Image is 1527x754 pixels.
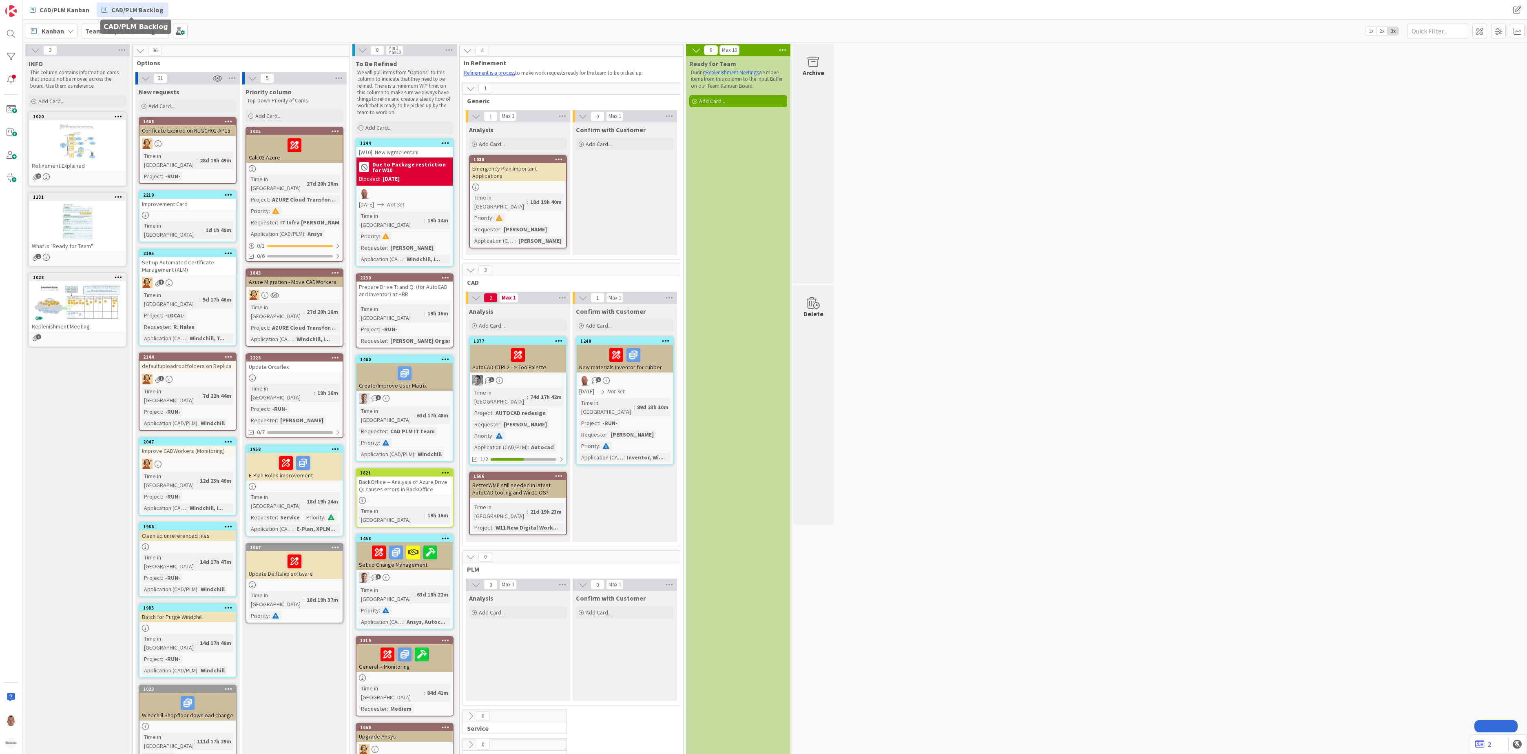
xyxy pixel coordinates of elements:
div: Time in [GEOGRAPHIC_DATA] [579,398,634,416]
span: : [634,403,635,412]
span: Confirm with Customer [576,126,646,134]
div: RH [139,459,236,469]
div: 1319 [356,637,453,644]
span: : [197,419,199,428]
span: : [269,323,270,332]
span: : [314,388,315,397]
div: 1028 [29,274,126,281]
div: 63d 17h 48m [415,411,450,420]
div: 1028Replenishment Meeting [29,274,126,332]
span: In Refinement [464,59,673,67]
span: Options [137,59,339,67]
div: Requester [359,336,387,345]
span: 8 [370,45,384,55]
div: 2047 [139,438,236,446]
span: 1x [1365,27,1377,35]
span: 1 [159,376,164,381]
div: 2195Set-up Automated Certificate Management (ALM) [139,250,236,275]
span: : [424,309,425,318]
div: 1244 [360,140,453,146]
img: RH [142,138,153,149]
div: 1d 1h 49m [204,226,233,235]
span: : [277,218,278,227]
div: RK [356,188,453,199]
span: : [527,393,528,401]
div: AV [470,375,566,386]
div: 2219 [143,192,236,198]
span: : [199,295,201,304]
img: RH [142,459,153,469]
div: Time in [GEOGRAPHIC_DATA] [142,291,199,308]
div: 1460 [356,356,453,363]
span: : [162,311,163,320]
div: Project [249,195,269,204]
div: 1035Calc03 Azure [246,128,343,163]
span: 1 [596,377,601,382]
p: During we move items from this column to the Input Buffer on our Team Kanban Board. [691,69,786,89]
div: RH [246,290,343,300]
div: Project [472,408,492,417]
div: 1131What is "Ready for Team" [29,193,126,251]
span: : [202,226,204,235]
span: : [500,225,502,234]
div: Windchill [199,419,227,428]
span: Add Card... [38,98,64,105]
p: Top-Down Priority of Cards [247,98,342,104]
div: Max 1 [502,114,514,118]
div: Application (CAD/PLM) [359,255,403,264]
div: [PERSON_NAME] [502,225,549,234]
span: : [387,336,388,345]
img: RH [142,374,153,384]
div: 19h 14m [425,216,450,225]
img: TJ [5,714,17,726]
div: IT Infra [PERSON_NAME] [278,218,346,227]
span: Add Card... [479,609,505,616]
b: Team CAD/PLM Backlog [85,27,155,35]
div: 1986 [139,523,236,530]
div: 28d 19h 49m [198,156,233,165]
div: -LOCAL- [163,311,187,320]
div: 0/1 [246,241,343,251]
div: 1030 [474,157,566,162]
div: -RUN- [163,172,182,181]
div: 1131 [33,194,126,200]
span: 3 [478,265,492,275]
div: 27d 20h 20m [305,179,340,188]
span: CAD/PLM Kanban [40,5,89,15]
div: 1035 [250,129,343,134]
div: 2144 [139,353,236,361]
div: 1668Cerificate Expired on NL-SCH01-AP15 [139,118,236,136]
div: 1843 [246,269,343,277]
div: Max 1 [609,296,621,300]
div: Windchill, I... [405,255,442,264]
span: 1 [376,395,381,400]
img: RK [579,375,590,386]
div: 1669 [356,724,453,731]
div: 1030 [470,156,566,163]
div: Project [142,172,162,181]
div: 2230 [356,274,453,282]
a: CAD/PLM Backlog [97,2,168,17]
span: : [197,156,198,165]
div: 1666BetterWMF still needed in latest AutoCAD tooling and Win11 OS? [470,472,566,498]
span: Confirm with Customer [576,307,646,315]
div: Time in [GEOGRAPHIC_DATA] [249,384,314,402]
span: : [186,334,188,343]
div: 1240 [580,338,673,344]
div: 1985 [139,604,236,612]
div: 1958E-Plan Roles improvement [246,446,343,481]
div: 1023Windchill Shopfloor download change [139,685,236,721]
div: Priority [472,213,492,222]
div: 1985Batch for Purge Windchill [139,604,236,622]
div: AutoCAD CTRL2 --> ToolPalette [470,345,566,373]
div: [PERSON_NAME] Organization [388,336,473,345]
div: 1030Emergency Plan Important Applications [470,156,566,181]
div: 1244[W10]: New wgmclient.ini [356,140,453,157]
div: 1958 [246,446,343,453]
div: 2228 [250,355,343,361]
span: Add Card... [586,322,612,329]
div: Requester [249,218,277,227]
div: 1240 [577,337,673,345]
div: Emergency Plan Important Applications [470,163,566,181]
span: Add Card... [699,98,725,105]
